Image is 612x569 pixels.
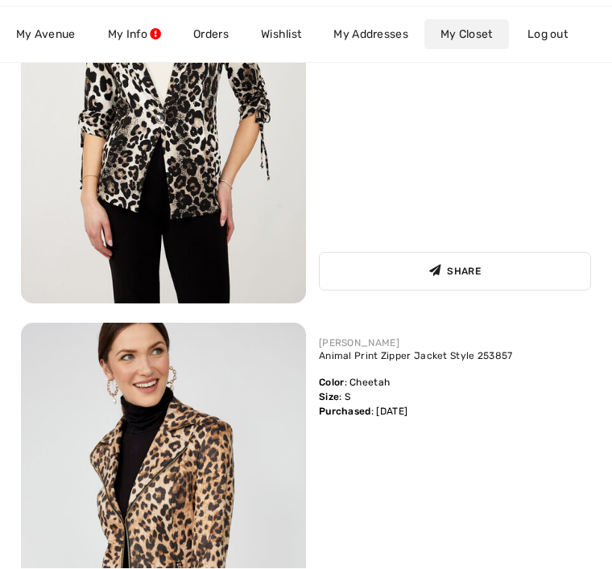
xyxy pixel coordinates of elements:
[319,253,591,291] div: Share
[319,351,513,419] div: : Cheetah : S : [DATE]
[319,392,339,403] span: Size
[177,20,245,50] a: Orders
[16,27,76,43] span: My Avenue
[317,20,424,50] a: My Addresses
[319,377,345,389] span: Color
[245,20,317,50] a: Wishlist
[319,336,513,351] div: [PERSON_NAME]
[92,20,177,50] a: My Info
[319,406,371,418] span: Purchased
[424,20,509,50] a: My Closet
[511,20,600,50] a: Log out
[319,351,513,362] a: Animal Print Zipper Jacket Style 253857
